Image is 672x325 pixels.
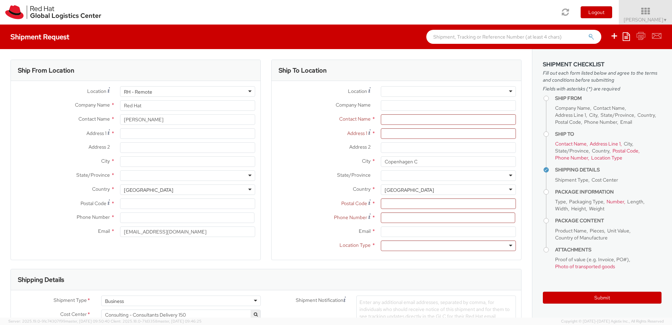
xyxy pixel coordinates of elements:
[571,205,586,212] span: Height
[555,167,661,172] h4: Shipping Details
[569,198,603,205] span: Packaging Type
[124,88,152,95] div: RH - Remote
[555,177,588,183] span: Shipment Type
[86,130,106,136] span: Address 1
[18,276,64,283] h3: Shipping Details
[353,186,371,192] span: Country
[555,256,629,263] span: Proof of value (e.g. Invoice, PO#)
[581,6,612,18] button: Logout
[157,319,202,324] span: master, [DATE] 09:46:25
[78,116,110,122] span: Contact Name
[339,242,371,248] span: Location Type
[590,141,621,147] span: Address Line 1
[54,297,87,305] span: Shipment Type
[92,186,110,192] span: Country
[555,198,566,205] span: Type
[555,112,586,118] span: Address Line 1
[8,319,110,324] span: Server: 2025.19.0-91c74307f99
[80,200,106,206] span: Postal Code
[624,141,632,147] span: City
[555,189,661,195] h4: Package Information
[637,112,655,118] span: Country
[98,228,110,234] span: Email
[87,88,106,94] span: Location
[341,200,367,206] span: Postal Code
[589,112,597,118] span: City
[555,131,661,137] h4: Ship To
[337,172,371,178] span: State/Province
[111,319,202,324] span: Client: 2025.18.0-71d3358
[347,130,367,136] span: Address 1
[590,228,604,234] span: Pieces
[359,228,371,234] span: Email
[336,102,371,108] span: Company Name
[426,30,601,44] input: Shipment, Tracking or Reference Number (at least 4 chars)
[101,310,261,320] span: Consulting - Consultants Delivery 150
[349,144,371,150] span: Address 2
[607,198,624,205] span: Number
[591,177,618,183] span: Cost Center
[105,298,124,305] div: Business
[296,297,343,304] span: Shipment Notification
[105,312,257,318] span: Consulting - Consultants Delivery 150
[591,155,622,161] span: Location Type
[589,205,604,212] span: Weight
[624,16,667,23] span: [PERSON_NAME]
[60,311,87,319] span: Cost Center
[584,119,617,125] span: Phone Number
[555,205,568,212] span: Width
[592,148,609,154] span: Country
[555,105,590,111] span: Company Name
[362,158,371,164] span: City
[607,228,629,234] span: Unit Value
[65,319,110,324] span: master, [DATE] 09:50:40
[555,141,587,147] span: Contact Name
[101,158,110,164] span: City
[339,116,371,122] span: Contact Name
[385,187,434,194] div: [GEOGRAPHIC_DATA]
[543,61,661,68] h3: Shipment Checklist
[555,119,581,125] span: Postal Code
[334,214,367,221] span: Phone Number
[561,319,664,324] span: Copyright © [DATE]-[DATE] Agistix Inc., All Rights Reserved
[620,119,632,125] span: Email
[627,198,643,205] span: Length
[555,263,615,270] span: Photo of transported goods
[10,33,69,41] h4: Shipment Request
[75,102,110,108] span: Company Name
[543,292,661,304] button: Submit
[555,218,661,223] h4: Package Content
[555,247,661,252] h4: Attachments
[555,148,589,154] span: State/Province
[124,187,173,194] div: [GEOGRAPHIC_DATA]
[555,235,608,241] span: Country of Manufacture
[555,155,588,161] span: Phone Number
[601,112,634,118] span: State/Province
[612,148,638,154] span: Postal Code
[555,228,587,234] span: Product Name
[663,17,667,23] span: ▼
[18,67,74,74] h3: Ship From Location
[76,172,110,178] span: State/Province
[5,5,101,19] img: rh-logistics-00dfa346123c4ec078e1.svg
[555,96,661,101] h4: Ship From
[348,88,367,94] span: Location
[279,67,327,74] h3: Ship To Location
[543,85,661,92] span: Fields with asterisks (*) are required
[593,105,625,111] span: Contact Name
[89,144,110,150] span: Address 2
[543,69,661,83] span: Fill out each form listed below and agree to the terms and conditions before submitting
[77,214,110,220] span: Phone Number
